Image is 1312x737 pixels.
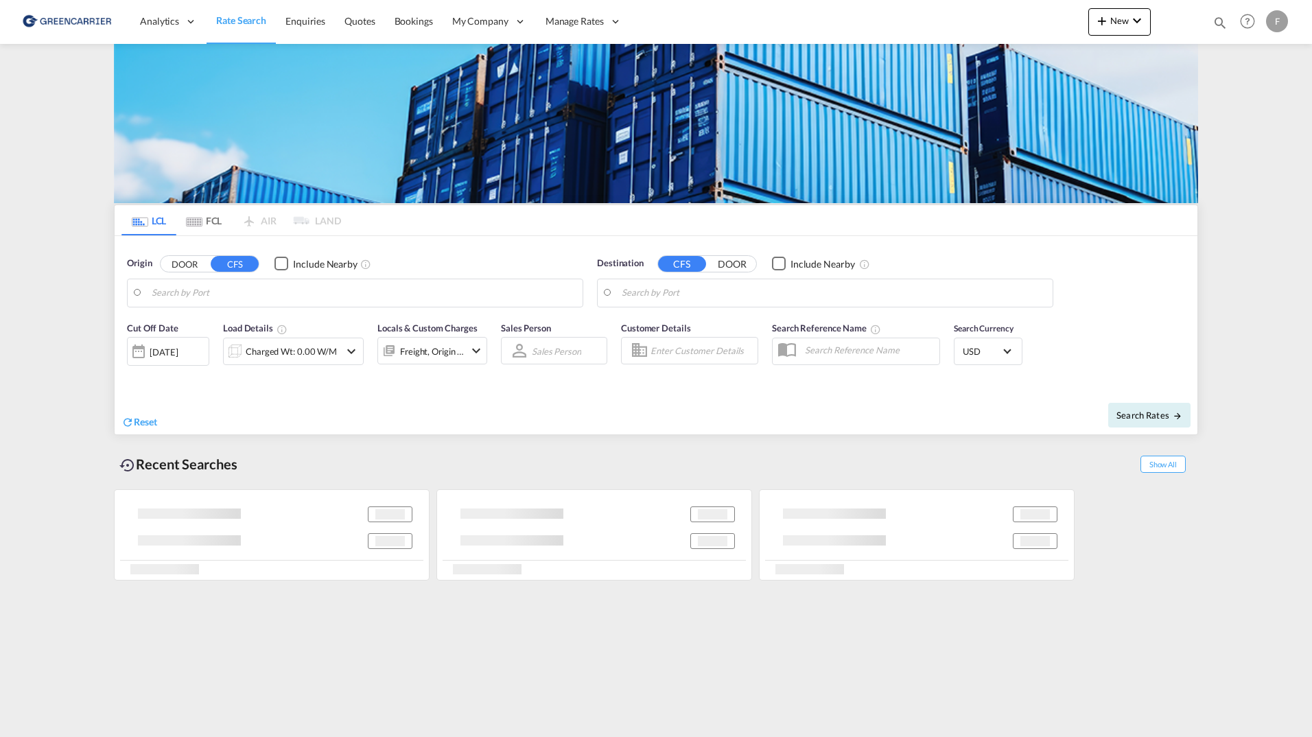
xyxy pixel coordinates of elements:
input: Search by Port [152,283,576,303]
md-icon: icon-magnify [1213,15,1228,30]
span: Sales Person [501,323,551,334]
md-tab-item: LCL [121,205,176,235]
md-icon: Your search will be saved by the below given name [870,324,881,335]
div: F [1266,10,1288,32]
img: GreenCarrierFCL_LCL.png [114,44,1198,203]
span: Help [1236,10,1259,33]
md-icon: icon-refresh [121,416,134,428]
span: USD [963,345,1001,358]
span: Quotes [344,15,375,27]
div: Charged Wt: 0.00 W/Micon-chevron-down [223,338,364,365]
md-checkbox: Checkbox No Ink [772,257,855,271]
button: CFS [658,256,706,272]
span: Show All [1140,456,1186,473]
span: Analytics [140,14,179,28]
div: Freight Origin Destinationicon-chevron-down [377,337,487,364]
div: Recent Searches [114,449,243,480]
div: Origin DOOR CFS Checkbox No InkUnchecked: Ignores neighbouring ports when fetching rates.Checked ... [115,236,1197,434]
span: Manage Rates [546,14,604,28]
md-icon: Unchecked: Ignores neighbouring ports when fetching rates.Checked : Includes neighbouring ports w... [360,259,371,270]
span: My Company [452,14,508,28]
span: Search Rates [1116,410,1182,421]
span: Locals & Custom Charges [377,323,478,334]
button: CFS [211,256,259,272]
div: Include Nearby [293,257,358,271]
button: DOOR [708,256,756,272]
md-icon: icon-plus 400-fg [1094,12,1110,29]
div: Include Nearby [790,257,855,271]
span: Rate Search [216,14,266,26]
md-icon: icon-backup-restore [119,457,136,473]
md-pagination-wrapper: Use the left and right arrow keys to navigate between tabs [121,205,341,235]
button: DOOR [161,256,209,272]
div: icon-magnify [1213,15,1228,36]
span: Reset [134,416,157,428]
md-checkbox: Checkbox No Ink [274,257,358,271]
md-select: Sales Person [530,341,583,361]
input: Search Reference Name [798,340,939,360]
input: Enter Customer Details [651,340,753,361]
span: Cut Off Date [127,323,178,334]
input: Search by Port [622,283,1046,303]
span: Bookings [395,15,433,27]
span: Search Reference Name [772,323,881,334]
div: icon-refreshReset [121,415,157,430]
div: Freight Origin Destination [400,342,465,361]
span: Search Currency [954,323,1014,334]
md-icon: Chargeable Weight [277,324,288,335]
div: [DATE] [127,337,209,366]
div: [DATE] [150,346,178,358]
div: Help [1236,10,1266,34]
md-datepicker: Select [127,364,137,383]
button: icon-plus 400-fgNewicon-chevron-down [1088,8,1151,36]
span: Origin [127,257,152,270]
span: Destination [597,257,644,270]
span: Enquiries [285,15,325,27]
button: Search Ratesicon-arrow-right [1108,403,1191,428]
span: Customer Details [621,323,690,334]
span: Load Details [223,323,288,334]
span: New [1094,15,1145,26]
md-icon: Unchecked: Ignores neighbouring ports when fetching rates.Checked : Includes neighbouring ports w... [859,259,870,270]
img: 8cf206808afe11efa76fcd1e3d746489.png [21,6,113,37]
md-icon: icon-chevron-down [1129,12,1145,29]
md-tab-item: FCL [176,205,231,235]
md-icon: icon-arrow-right [1173,411,1182,421]
div: Charged Wt: 0.00 W/M [246,342,337,361]
md-select: Select Currency: $ USDUnited States Dollar [961,341,1015,361]
md-icon: icon-chevron-down [343,343,360,360]
md-icon: icon-chevron-down [468,342,484,359]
